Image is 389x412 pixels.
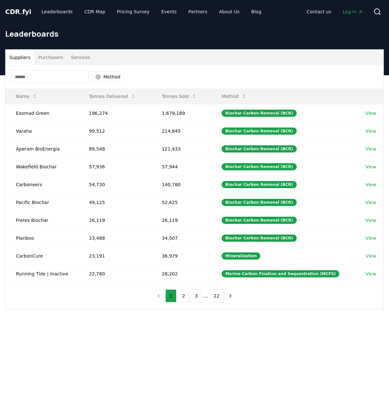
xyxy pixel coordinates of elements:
a: View [365,217,376,224]
td: 89,548 [79,140,151,158]
div: Mineralization [222,252,260,260]
td: 22,780 [79,265,151,283]
td: 26,119 [79,211,151,229]
a: View [365,146,376,152]
a: Events [156,6,182,18]
div: Biochar Carbon Removal (BCR) [222,217,296,224]
div: Biochar Carbon Removal (BCR) [222,181,296,188]
a: Leaderboards [36,6,78,18]
button: Suppliers [6,50,34,65]
td: Pacific Biochar [6,193,79,211]
button: Tonnes Sold [157,90,202,103]
div: Biochar Carbon Removal (BCR) [222,110,296,117]
td: 99,512 [79,122,151,140]
a: About Us [214,6,245,18]
button: 2 [178,289,189,302]
td: 28,202 [151,265,211,283]
div: Marine Carbon Fixation and Sequestration (MCFS) [222,270,339,277]
button: Purchasers [34,50,67,65]
td: CarbonCure [6,247,79,265]
div: Biochar Carbon Removal (BCR) [222,145,296,152]
a: View [365,199,376,206]
td: 196,274 [79,104,151,122]
button: 1 [165,289,177,302]
a: View [365,164,376,170]
a: View [365,181,376,188]
button: 3 [190,289,202,302]
button: Method [91,72,125,82]
div: Biochar Carbon Removal (BCR) [222,163,296,170]
a: Blog [246,6,266,18]
td: 34,507 [151,229,211,247]
td: 121,433 [151,140,211,158]
td: 23,191 [79,247,151,265]
div: Biochar Carbon Removal (BCR) [222,235,296,242]
a: Log in [338,6,368,18]
td: 57,936 [79,158,151,176]
span: Log in [343,8,363,15]
td: Freres Biochar [6,211,79,229]
nav: Main [36,6,266,18]
td: Planboo [6,229,79,247]
td: 52,625 [151,193,211,211]
a: View [365,128,376,134]
td: Exomad Green [6,104,79,122]
button: next page [225,289,236,302]
button: Method [216,90,252,103]
td: Carboneers [6,176,79,193]
td: Varaha [6,122,79,140]
a: Pricing Survey [112,6,155,18]
td: Running Tide | Inactive [6,265,79,283]
td: 26,119 [151,211,211,229]
td: 214,845 [151,122,211,140]
a: View [365,110,376,116]
a: CDR.fyi [5,7,31,16]
td: 54,730 [79,176,151,193]
a: Contact us [302,6,336,18]
button: Tonnes Delivered [84,90,141,103]
td: 23,488 [79,229,151,247]
a: View [365,235,376,241]
li: ... [203,292,208,300]
div: Biochar Carbon Removal (BCR) [222,199,296,206]
button: Services [67,50,94,65]
nav: Main [302,6,368,18]
a: Partners [183,6,213,18]
td: Wakefield Biochar [6,158,79,176]
td: 36,979 [151,247,211,265]
a: View [365,253,376,259]
div: Biochar Carbon Removal (BCR) [222,127,296,135]
td: 140,780 [151,176,211,193]
a: View [365,271,376,277]
a: CDR Map [79,6,110,18]
span: CDR fyi [5,8,31,16]
button: Name [11,90,42,103]
h1: Leaderboards [5,29,384,39]
td: Aperam BioEnergia [6,140,79,158]
td: 49,125 [79,193,151,211]
button: 22 [210,289,224,302]
td: 57,944 [151,158,211,176]
td: 1,679,189 [151,104,211,122]
span: . [20,8,22,16]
